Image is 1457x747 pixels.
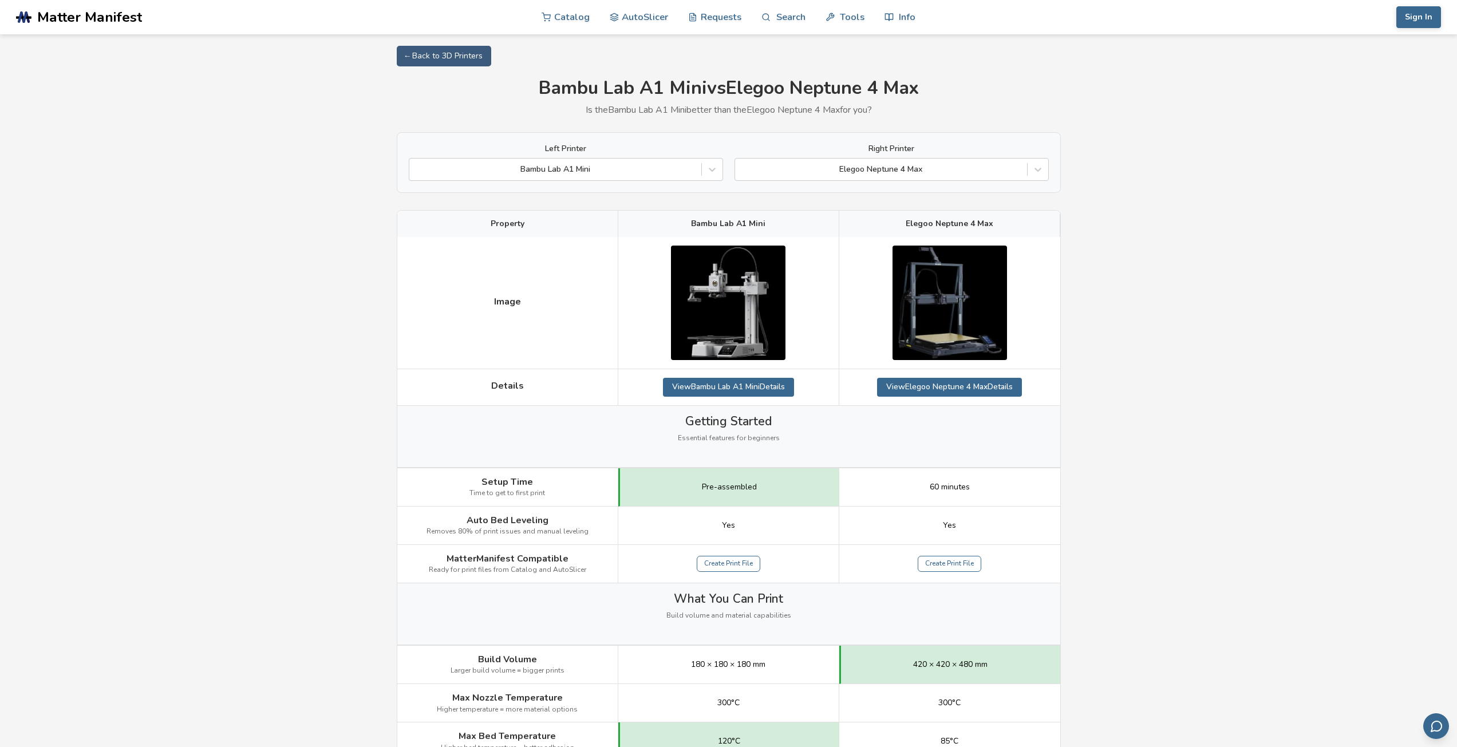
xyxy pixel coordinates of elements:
[741,165,743,174] input: Elegoo Neptune 4 Max
[469,489,545,497] span: Time to get to first print
[1423,713,1449,739] button: Send feedback via email
[718,737,740,746] span: 120°C
[459,731,556,741] span: Max Bed Temperature
[451,667,564,675] span: Larger build volume = bigger prints
[941,737,958,746] span: 85°C
[893,246,1007,360] img: Elegoo Neptune 4 Max
[671,246,785,360] img: Bambu Lab A1 Mini
[427,528,589,536] span: Removes 80% of print issues and manual leveling
[491,219,524,228] span: Property
[702,483,757,492] span: Pre-assembled
[906,219,993,228] span: Elegoo Neptune 4 Max
[409,144,723,153] label: Left Printer
[437,706,578,714] span: Higher temperature = more material options
[37,9,142,25] span: Matter Manifest
[663,378,794,396] a: ViewBambu Lab A1 MiniDetails
[467,515,548,525] span: Auto Bed Leveling
[717,698,740,708] span: 300°C
[481,477,533,487] span: Setup Time
[447,554,568,564] span: MatterManifest Compatible
[415,165,417,174] input: Bambu Lab A1 Mini
[877,378,1022,396] a: ViewElegoo Neptune 4 MaxDetails
[666,612,791,620] span: Build volume and material capabilities
[938,698,961,708] span: 300°C
[697,556,760,572] a: Create Print File
[397,78,1061,99] h1: Bambu Lab A1 Mini vs Elegoo Neptune 4 Max
[691,219,765,228] span: Bambu Lab A1 Mini
[452,693,563,703] span: Max Nozzle Temperature
[478,654,537,665] span: Build Volume
[918,556,981,572] a: Create Print File
[491,381,524,391] span: Details
[685,414,772,428] span: Getting Started
[429,566,586,574] span: Ready for print files from Catalog and AutoSlicer
[397,46,491,66] a: ← Back to 3D Printers
[678,434,780,442] span: Essential features for beginners
[913,660,988,669] span: 420 × 420 × 480 mm
[722,521,735,530] span: Yes
[494,297,521,307] span: Image
[930,483,970,492] span: 60 minutes
[674,592,783,606] span: What You Can Print
[397,105,1061,115] p: Is the Bambu Lab A1 Mini better than the Elegoo Neptune 4 Max for you?
[1396,6,1441,28] button: Sign In
[735,144,1049,153] label: Right Printer
[691,660,765,669] span: 180 × 180 × 180 mm
[943,521,956,530] span: Yes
